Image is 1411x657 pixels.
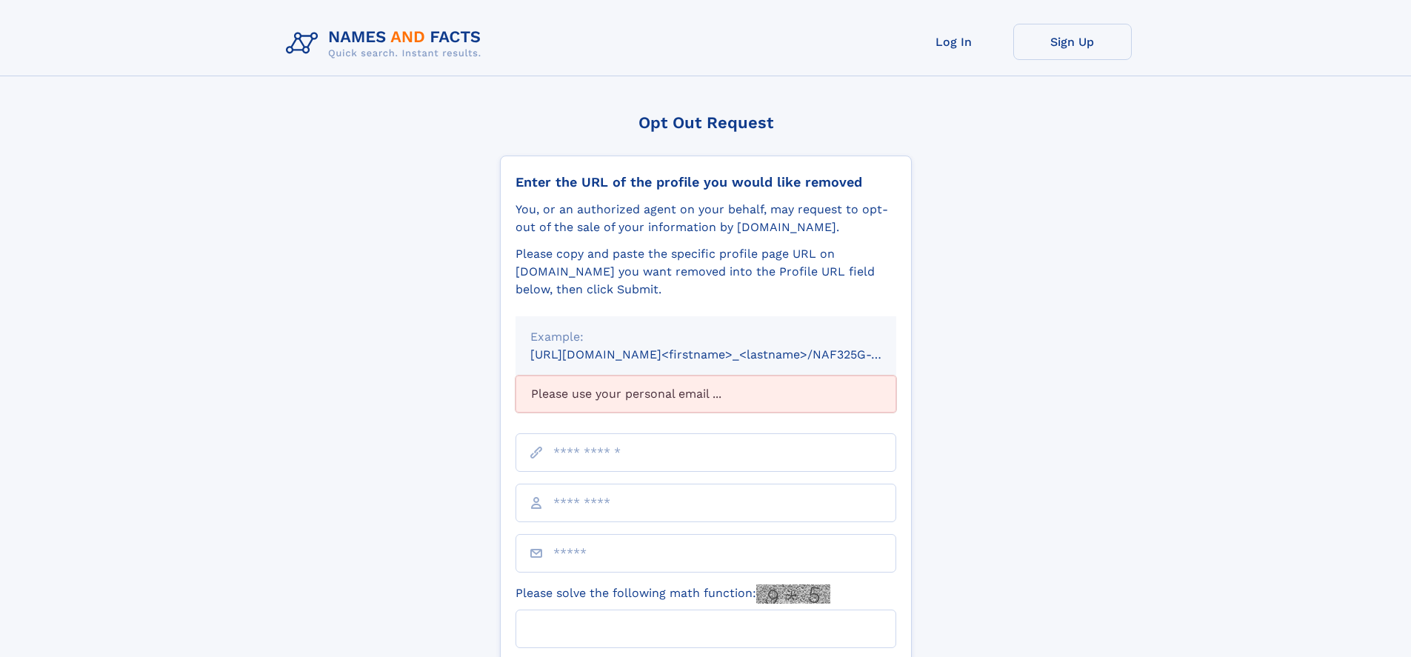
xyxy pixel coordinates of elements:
div: Opt Out Request [500,113,912,132]
img: Logo Names and Facts [280,24,493,64]
div: Enter the URL of the profile you would like removed [516,174,896,190]
a: Log In [895,24,1013,60]
div: You, or an authorized agent on your behalf, may request to opt-out of the sale of your informatio... [516,201,896,236]
div: Please copy and paste the specific profile page URL on [DOMAIN_NAME] you want removed into the Pr... [516,245,896,299]
small: [URL][DOMAIN_NAME]<firstname>_<lastname>/NAF325G-xxxxxxxx [530,347,924,361]
div: Please use your personal email ... [516,376,896,413]
label: Please solve the following math function: [516,584,830,604]
a: Sign Up [1013,24,1132,60]
div: Example: [530,328,881,346]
